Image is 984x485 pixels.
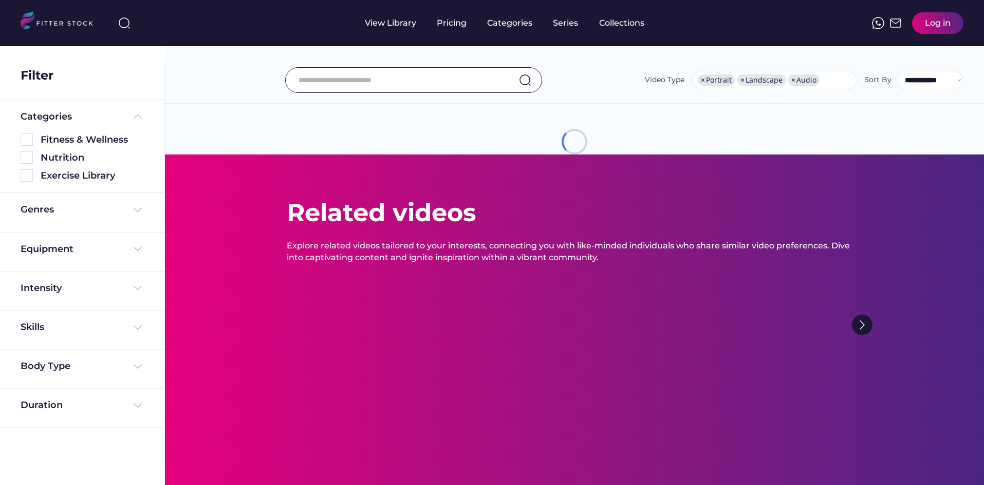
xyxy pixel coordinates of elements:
[21,151,33,164] img: Rectangle%205126.svg
[791,76,795,84] span: ×
[740,76,745,84] span: ×
[698,74,735,86] li: Portrait
[21,169,33,182] img: Rectangle%205126.svg
[487,17,532,29] div: Categories
[21,67,53,84] div: Filter
[788,74,820,86] li: Audio
[701,76,705,84] span: ×
[21,360,70,373] div: Body Type
[872,17,884,29] img: meteor-icons_whatsapp%20%281%29.svg
[437,17,467,29] div: Pricing
[21,282,62,295] div: Intensity
[21,110,72,123] div: Categories
[21,11,102,32] img: LOGO.svg
[41,133,144,146] div: Fitness & Wellness
[132,243,144,255] img: Frame%20%284%29.svg
[553,17,579,29] div: Series
[889,17,902,29] img: Frame%2051.svg
[864,75,892,85] div: Sort By
[21,203,54,216] div: Genres
[365,17,416,29] div: View Library
[599,17,644,29] div: Collections
[287,240,862,263] div: Explore related videos tailored to your interests, connecting you with like-minded individuals wh...
[41,151,144,164] div: Nutrition
[21,243,73,256] div: Equipment
[41,169,144,182] div: Exercise Library
[519,74,531,86] img: search-normal.svg
[287,196,476,230] div: Related videos
[118,17,131,29] img: search-normal%203.svg
[21,321,46,334] div: Skills
[132,321,144,334] img: Frame%20%284%29.svg
[487,5,500,15] div: fvck
[21,399,63,412] div: Duration
[21,133,33,146] img: Rectangle%205126.svg
[925,17,951,29] div: Log in
[737,74,786,86] li: Landscape
[132,110,144,123] img: Frame%20%285%29.svg
[132,282,144,294] img: Frame%20%284%29.svg
[645,75,684,85] div: Video Type
[852,315,872,335] img: Group%201000002322%20%281%29.svg
[132,204,144,216] img: Frame%20%284%29.svg
[132,399,144,412] img: Frame%20%284%29.svg
[132,360,144,373] img: Frame%20%284%29.svg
